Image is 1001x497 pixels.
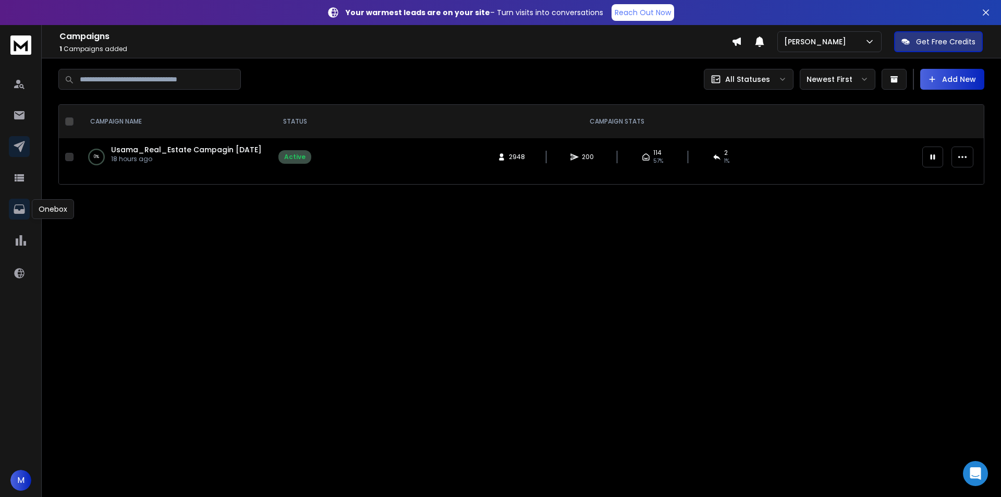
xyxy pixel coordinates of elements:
div: Active [284,153,306,161]
strong: Your warmest leads are on your site [346,7,490,18]
a: Reach Out Now [612,4,674,21]
span: 1 % [724,157,729,165]
div: Onebox [32,199,74,219]
p: All Statuses [725,74,770,84]
th: STATUS [272,105,318,138]
th: CAMPAIGN NAME [78,105,272,138]
span: 200 [582,153,594,161]
p: Campaigns added [59,45,731,53]
button: M [10,470,31,491]
p: 18 hours ago [111,155,262,163]
span: 1 [59,44,62,53]
p: Get Free Credits [916,37,975,47]
p: – Turn visits into conversations [346,7,603,18]
span: 57 % [653,157,663,165]
span: 114 [653,149,662,157]
button: Get Free Credits [894,31,983,52]
h1: Campaigns [59,30,731,43]
button: Newest First [800,69,875,90]
p: 0 % [94,152,99,162]
p: [PERSON_NAME] [784,37,850,47]
span: 2948 [509,153,525,161]
button: Add New [920,69,984,90]
span: 2 [724,149,728,157]
td: 0%Usama_Real_Estate Campagin [DATE]18 hours ago [78,138,272,176]
th: CAMPAIGN STATS [318,105,916,138]
a: Usama_Real_Estate Campagin [DATE] [111,144,262,155]
p: Reach Out Now [615,7,671,18]
div: Open Intercom Messenger [963,461,988,486]
img: logo [10,35,31,55]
